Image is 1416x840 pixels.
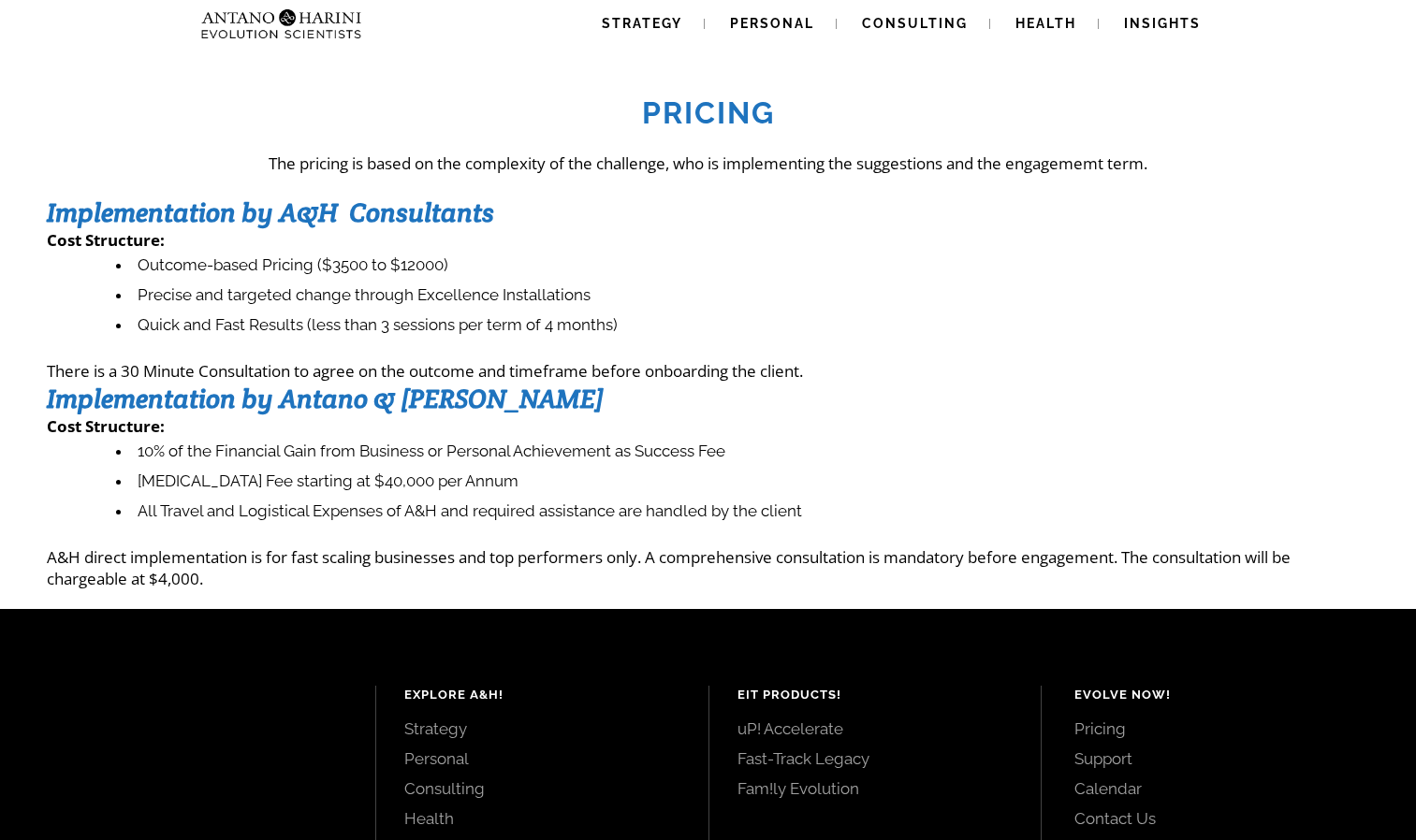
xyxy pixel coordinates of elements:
[737,718,1014,739] a: uP! Accelerate
[116,437,1369,467] li: 10% of the Financial Gain from Business or Personal Achievement as Success Fee
[116,497,1369,527] li: All Travel and Logistical Expenses of A&H and required assistance are handled by the client
[116,251,1369,281] li: Outcome-based Pricing ($3500 to $12000)
[730,16,814,31] span: Personal
[404,686,680,704] h4: Explore A&H!
[47,196,494,229] strong: Implementation by A&H Consultants
[737,686,1014,704] h4: EIT Products!
[116,281,1369,311] li: Precise and targeted change through Excellence Installations
[737,748,1014,769] a: Fast-Track Legacy
[47,229,160,251] strong: Cost Structure
[1124,16,1201,31] span: Insights
[862,16,968,31] span: Consulting
[47,382,604,415] strong: Implementation by Antano & [PERSON_NAME]
[47,415,165,437] strong: Cost Structure:
[404,748,680,769] a: Personal
[404,808,680,829] a: Health
[642,95,775,130] strong: Pricing
[1074,718,1374,739] a: Pricing
[116,311,1369,340] li: Quick and Fast Results (less than 3 sessions per term of 4 months)
[47,546,1369,589] p: A&H direct implementation is for fast scaling businesses and top performers only. A comprehensive...
[404,718,680,739] a: Strategy
[47,360,1369,382] p: There is a 30 Minute Consultation to agree on the outcome and timeframe before onboarding the cli...
[1074,748,1374,769] a: Support
[47,152,1369,174] p: The pricing is based on the complexity of the challenge, who is implementing the suggestions and ...
[1074,686,1374,704] h4: Evolve Now!
[116,467,1369,497] li: [MEDICAL_DATA] Fee starting at $40,000 per Annum
[160,229,165,251] strong: :
[737,778,1014,799] a: Fam!ly Evolution
[602,16,682,31] span: Strategy
[1074,808,1374,829] a: Contact Us
[404,778,680,799] a: Consulting
[1015,16,1076,31] span: Health
[1074,778,1374,799] a: Calendar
